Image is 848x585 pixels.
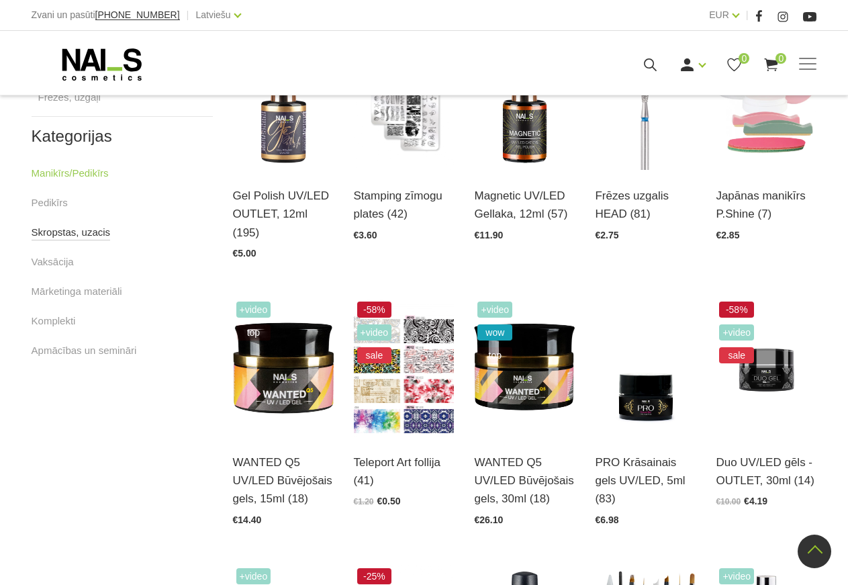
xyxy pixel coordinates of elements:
[474,514,503,525] span: €26.10
[95,9,180,20] span: [PHONE_NUMBER]
[32,254,74,270] a: Vaksācija
[32,343,137,359] a: Apmācības un semināri
[233,298,334,437] img: Gels WANTED NAILS cosmetics tehniķu komanda ir radījusi gelu, kas ilgi jau ir katra meistara mekl...
[32,313,76,329] a: Komplekti
[233,514,262,525] span: €14.40
[354,453,455,490] a: Teleport Art follija (41)
[32,165,109,181] a: Manikīrs/Pedikīrs
[236,302,271,318] span: +Video
[187,7,189,24] span: |
[716,453,816,490] a: Duo UV/LED gēls - OUTLET, 30ml (14)
[477,302,512,318] span: +Video
[236,324,271,341] span: top
[233,187,334,242] a: Gel Polish UV/LED OUTLET, 12ml (195)
[763,56,780,73] a: 0
[354,230,377,240] span: €3.60
[474,230,503,240] span: €11.90
[744,496,767,506] span: €4.19
[354,497,374,506] span: €1.20
[32,195,68,211] a: Pedikīrs
[595,187,696,223] a: Frēzes uzgalis HEAD (81)
[32,7,180,24] div: Zvani un pasūti
[719,324,754,341] span: +Video
[775,53,786,64] span: 0
[474,298,575,437] img: Gels WANTED NAILS cosmetics tehniķu komanda ir radījusi gelu, kas ilgi jau ir katra meistara mekl...
[354,298,455,437] img: Folija nagu dizainam, paredzēta lietot kopā ar Teleport Sticky Gel.Piedāvājumā 40 veidi, 20 x 4cm...
[233,32,334,170] img: Ilgnoturīga, intensīvi pigmentēta gēllaka. Viegli klājas, lieliski žūst, nesaraujas, neatkāpjas n...
[195,7,230,23] a: Latviešu
[357,302,392,318] span: -58%
[716,187,816,223] a: Japānas manikīrs P.Shine (7)
[354,32,455,170] img: Metāla zīmogošanas plate. Augstas kvalitātes gravējums garantē pat vismazāko detaļu atspiedumu. P...
[477,347,512,363] span: top
[32,224,111,240] a: Skropstas, uzacis
[233,453,334,508] a: WANTED Q5 UV/LED Būvējošais gels, 15ml (18)
[357,324,392,341] span: +Video
[716,230,739,240] span: €2.85
[233,248,256,259] span: €5.00
[595,298,696,437] img: Augstas kvalitātes krāsainie geli ar 4D pigmentu un piesātinātu toni. Dod iespēju zīmēt smalkas l...
[377,496,401,506] span: €0.50
[38,89,101,105] a: Frēzes, uzgaļi
[719,302,754,318] span: -58%
[719,347,754,363] span: sale
[716,298,816,437] img: Polim. laiks:DUO GEL Nr. 101, 008, 000, 006, 002, 003, 014, 011, 012, 001, 009, 007, 005, 013, 00...
[32,128,213,145] h2: Kategorijas
[746,7,749,24] span: |
[716,32,816,170] img: “Japānas manikīrs” – sapnis par veseliem un stipriem nagiem ir piepildījies!Japānas manikīrs izte...
[739,53,749,64] span: 0
[474,453,575,508] a: WANTED Q5 UV/LED Būvējošais gels, 30ml (18)
[357,568,392,584] span: -25%
[354,187,455,223] a: Stamping zīmogu plates (42)
[357,347,392,363] span: sale
[595,32,696,170] img: Frēzes uzgaļi ātrai un efektīvai gēla un gēllaku noņemšanai, aparāta manikīra un aparāta pedikīra...
[95,10,180,20] a: [PHONE_NUMBER]
[474,187,575,223] a: Magnetic UV/LED Gellaka, 12ml (57)
[477,324,512,341] span: wow
[32,283,122,300] a: Mārketinga materiāli
[716,497,741,506] span: €10.00
[236,568,271,584] span: +Video
[474,32,575,170] img: Ilgnoturīga gellaka, kas sastāv no metāla mikrodaļiņām, kuras īpaša magnēta ietekmē var pārvērst ...
[719,568,754,584] span: +Video
[726,56,743,73] a: 0
[709,7,729,23] a: EUR
[595,453,696,508] a: PRO Krāsainais gels UV/LED, 5ml (83)
[595,230,618,240] span: €2.75
[595,514,618,525] span: €6.98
